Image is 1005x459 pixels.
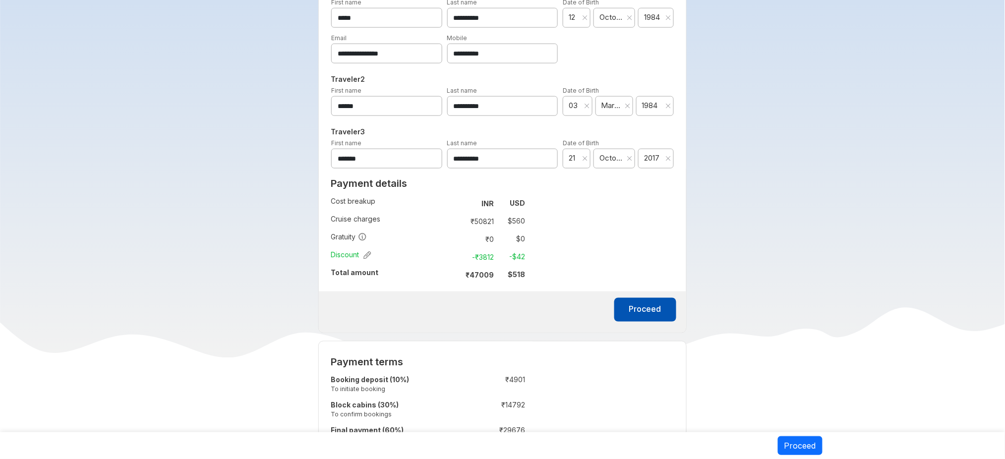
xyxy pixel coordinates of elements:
[778,436,823,455] button: Proceed
[331,34,347,42] label: Email
[665,156,671,162] svg: close
[582,13,588,23] button: Clear
[599,153,623,163] span: October
[329,126,676,138] h5: Traveler 3
[481,199,494,208] strong: INR
[331,87,361,94] label: First name
[601,101,621,111] span: March
[329,73,676,85] h5: Traveler 2
[563,87,599,94] label: Date of Birth
[582,15,588,21] svg: close
[644,153,662,163] span: 2017
[466,399,525,424] td: ₹ 14792
[331,426,404,435] strong: Final payment (60%)
[331,212,452,230] td: Cruise charges
[625,103,631,109] svg: close
[582,154,588,164] button: Clear
[452,266,456,284] td: :
[452,194,456,212] td: :
[331,401,399,409] strong: Block cabins (30%)
[563,139,599,147] label: Date of Birth
[627,154,633,164] button: Clear
[461,424,466,449] td: :
[665,103,671,109] svg: close
[642,101,662,111] span: 1984
[447,34,468,42] label: Mobile
[456,232,498,246] td: ₹ 0
[665,101,671,111] button: Clear
[625,101,631,111] button: Clear
[584,101,590,111] button: Clear
[331,177,525,189] h2: Payment details
[627,156,633,162] svg: close
[599,12,623,22] span: October
[466,271,494,279] strong: ₹ 47009
[452,248,456,266] td: :
[447,139,477,147] label: Last name
[508,270,525,279] strong: $ 518
[452,230,456,248] td: :
[665,15,671,21] svg: close
[627,13,633,23] button: Clear
[644,12,662,22] span: 1984
[331,139,361,147] label: First name
[584,103,590,109] svg: close
[331,376,409,384] strong: Booking deposit (10%)
[461,373,466,399] td: :
[456,250,498,264] td: -₹ 3812
[461,399,466,424] td: :
[510,199,525,207] strong: USD
[569,153,580,163] span: 21
[569,12,580,22] span: 12
[614,298,676,322] button: Proceed
[569,101,581,111] span: 03
[447,87,477,94] label: Last name
[466,373,525,399] td: ₹ 4901
[498,232,525,246] td: $ 0
[665,13,671,23] button: Clear
[331,385,461,394] small: To initiate booking
[331,268,378,277] strong: Total amount
[331,194,452,212] td: Cost breakup
[627,15,633,21] svg: close
[456,214,498,228] td: ₹ 50821
[331,232,367,242] span: Gratuity
[452,212,456,230] td: :
[498,250,525,264] td: -$ 42
[582,156,588,162] svg: close
[331,250,371,260] span: Discount
[466,424,525,449] td: ₹ 29676
[331,410,461,419] small: To confirm bookings
[665,154,671,164] button: Clear
[498,214,525,228] td: $ 560
[331,356,525,368] h2: Payment terms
